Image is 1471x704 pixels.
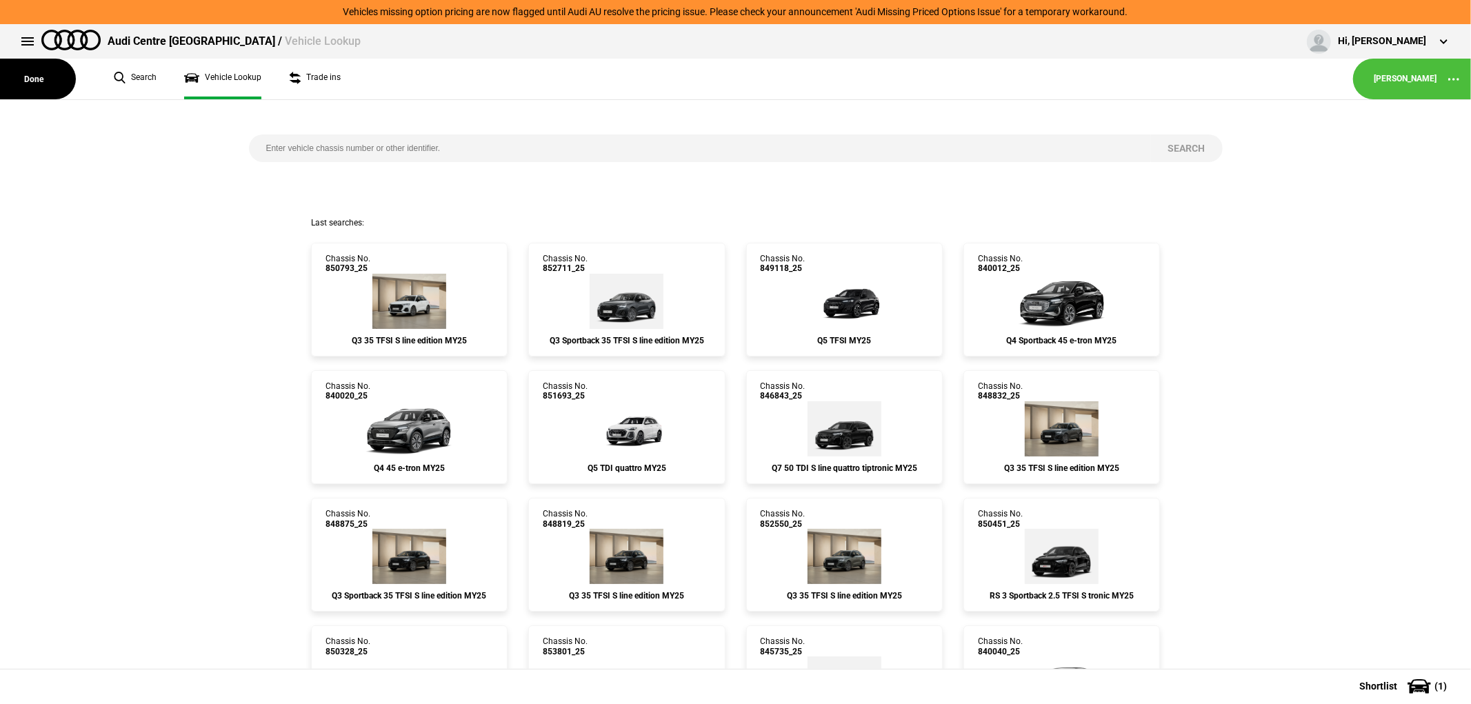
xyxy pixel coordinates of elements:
[978,509,1023,529] div: Chassis No.
[543,391,588,401] span: 851693_25
[326,509,370,529] div: Chassis No.
[978,591,1145,601] div: RS 3 Sportback 2.5 TFSI S tronic MY25
[372,274,446,329] img: Audi_F3BCCX_25LE_FZ_2Y2Y_3FU_6FJ_3S2_V72_WN8_(Nadin:_3FU_3S2_6FJ_C62_V72_WN8)_ext.png
[761,391,805,401] span: 846843_25
[978,381,1023,401] div: Chassis No.
[1013,274,1111,329] img: Audi_F4NA53_25_AO_0E0E_MP_(Nadin:_C15_S7E_S9S_YEA)_ext.png
[978,519,1023,529] span: 850451_25
[978,391,1023,401] span: 848832_25
[543,636,588,656] div: Chassis No.
[360,401,458,456] img: Audi_F4BA53_25_EI_2L2L_FB5_MP_PWK_4ZD_(Nadin:_2FS_3S2_4ZD_6FJ_C15_FB5_PWK_S7E_YEA)_ext.png
[586,401,668,456] img: Audi_GUBAUY_25_FW_Z9Z9__(Nadin:_C56)_ext.png
[108,34,361,49] div: Audi Centre [GEOGRAPHIC_DATA] /
[1434,681,1447,691] span: ( 1 )
[978,647,1023,656] span: 840040_25
[761,336,928,345] div: Q5 TFSI MY25
[761,254,805,274] div: Chassis No.
[590,529,663,584] img: Audi_F3BCCX_25LE_FZ_0E0E_3S2_V72_WN8_(Nadin:_3S2_C62_V72_WN8)_ext.png
[326,381,370,401] div: Chassis No.
[543,336,710,345] div: Q3 Sportback 35 TFSI S line edition MY25
[808,401,881,456] img: Audi_4MQCN2_25_EI_0E0E_WC7_PAH_54K_(Nadin:_54K_C91_PAH_WC7)_ext.png
[543,254,588,274] div: Chassis No.
[761,509,805,529] div: Chassis No.
[761,263,805,273] span: 849118_25
[978,263,1023,273] span: 840012_25
[1437,62,1471,97] button: ...
[543,509,588,529] div: Chassis No.
[761,636,805,656] div: Chassis No.
[1025,401,1099,456] img: Audi_F3BCCX_25LE_FZ_6Y6Y_3S2_6FJ_V72_WN8_(Nadin:_3S2_6FJ_C62_V72_WN8)_ext.png
[761,591,928,601] div: Q3 35 TFSI S line edition MY25
[326,254,370,274] div: Chassis No.
[978,336,1145,345] div: Q4 Sportback 45 e-tron MY25
[543,463,710,473] div: Q5 TDI quattro MY25
[543,647,588,656] span: 853801_25
[803,274,885,329] img: Audi_GUBAZG_25_FW_0E0E_3FU_WA9_PAH_WA7_6FJ_PYH_F80_H65_(Nadin:_3FU_6FJ_C56_F80_H65_PAH_PYH_S9S_WA...
[372,529,446,584] img: Audi_F3NCCX_25LE_FZ_0E0E_V72_WN8_X8C_(Nadin:_C62_V72_WN8)_ext.png
[543,591,710,601] div: Q3 35 TFSI S line edition MY25
[285,34,361,48] span: Vehicle Lookup
[326,391,370,401] span: 840020_25
[326,336,493,345] div: Q3 35 TFSI S line edition MY25
[311,218,364,228] span: Last searches:
[1374,73,1437,85] a: [PERSON_NAME]
[1339,669,1471,703] button: Shortlist(1)
[249,134,1151,162] input: Enter vehicle chassis number or other identifier.
[543,519,588,529] span: 848819_25
[978,636,1023,656] div: Chassis No.
[543,381,588,401] div: Chassis No.
[761,519,805,529] span: 852550_25
[543,263,588,273] span: 852711_25
[590,274,663,329] img: Audi_F3NCCX_25LE_FZ_6Y6Y_3FB_6FJ_V72_WN8_X8C_(Nadin:_3FB_6FJ_C62_V72_WN8)_ext.png
[978,254,1023,274] div: Chassis No.
[761,647,805,656] span: 845735_25
[326,519,370,529] span: 848875_25
[761,381,805,401] div: Chassis No.
[289,59,341,99] a: Trade ins
[1151,134,1223,162] button: Search
[184,59,261,99] a: Vehicle Lookup
[1359,681,1397,691] span: Shortlist
[1338,34,1426,48] div: Hi, [PERSON_NAME]
[41,30,101,50] img: audi.png
[326,463,493,473] div: Q4 45 e-tron MY25
[1025,529,1099,584] img: Audi_8YFRWY_25_QH_0E0E_6FA_(Nadin:_6FA_C48)_ext.png
[761,463,928,473] div: Q7 50 TDI S line quattro tiptronic MY25
[978,463,1145,473] div: Q3 35 TFSI S line edition MY25
[326,263,370,273] span: 850793_25
[326,636,370,656] div: Chassis No.
[326,647,370,656] span: 850328_25
[326,591,493,601] div: Q3 Sportback 35 TFSI S line edition MY25
[808,529,881,584] img: Audi_F3BCCX_25LE_FZ_Z7Z7_3FU_6FJ_3S2_V72_WN8_(Nadin:_3FU_3S2_6FJ_C62_V72_WN8)_ext.png
[114,59,157,99] a: Search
